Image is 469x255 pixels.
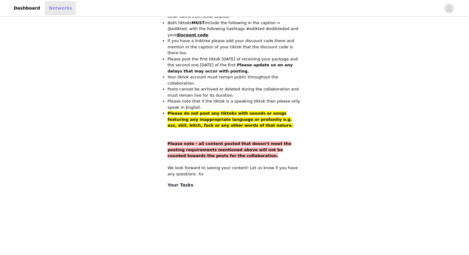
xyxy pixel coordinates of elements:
p: Please post the first tiktok [DATE] of receiving your package and the second one [DATE] of the fi... [167,56,301,74]
span: TikTok [181,209,193,214]
p: To count towards a post for the collaboration you discount code must be added to the caption of y... [173,231,296,251]
span: Please do not post any tiktoks with sounds or songs featuring any inappropriate language or profa... [167,111,293,128]
a: Dashboard [10,1,44,15]
strong: discount code [176,33,208,37]
div: avatar [446,3,452,13]
p: Both tiktoks include the following in the caption = @edikted, with the following hashtags #edikte... [167,20,301,38]
h4: Your Tasks [167,182,301,188]
p: Posts cannot be archived or deleted during the collaboration and must remain live for its duration. [167,86,301,98]
p: If you have a linktree please add your discount code there and mention in the caption of your tik... [167,38,301,56]
div: icon: rightTiktok Video [168,191,301,208]
a: Networks [45,1,76,15]
p: We look forward to seeing your content! Let us know if you have any questions. Xx [167,165,301,177]
strong: MUST [192,20,205,25]
p: Please note that if the tiktok is a speaking tiktok then please only speak in English. [167,98,301,110]
p: Your tiktok account must remain public throughout the collaboration. [167,74,301,86]
span: 0/2 complete [273,217,297,221]
strong: Please update us on any delays that may occur with posting. [167,63,293,73]
span: Please note - all content posted that doesn’t meet the posting requirements mentioned above will ... [167,141,291,158]
i: icon: right [293,198,296,201]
